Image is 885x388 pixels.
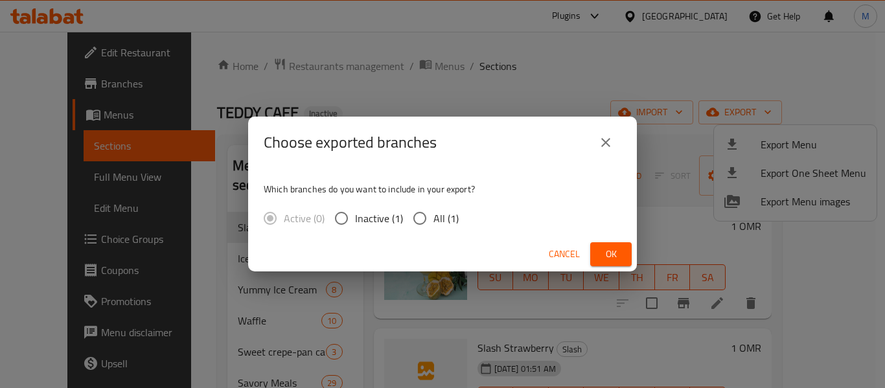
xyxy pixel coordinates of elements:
span: All (1) [433,211,459,226]
h2: Choose exported branches [264,132,437,153]
span: Cancel [549,246,580,262]
button: Ok [590,242,632,266]
span: Inactive (1) [355,211,403,226]
button: close [590,127,621,158]
p: Which branches do you want to include in your export? [264,183,621,196]
button: Cancel [544,242,585,266]
span: Ok [601,246,621,262]
span: Active (0) [284,211,325,226]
